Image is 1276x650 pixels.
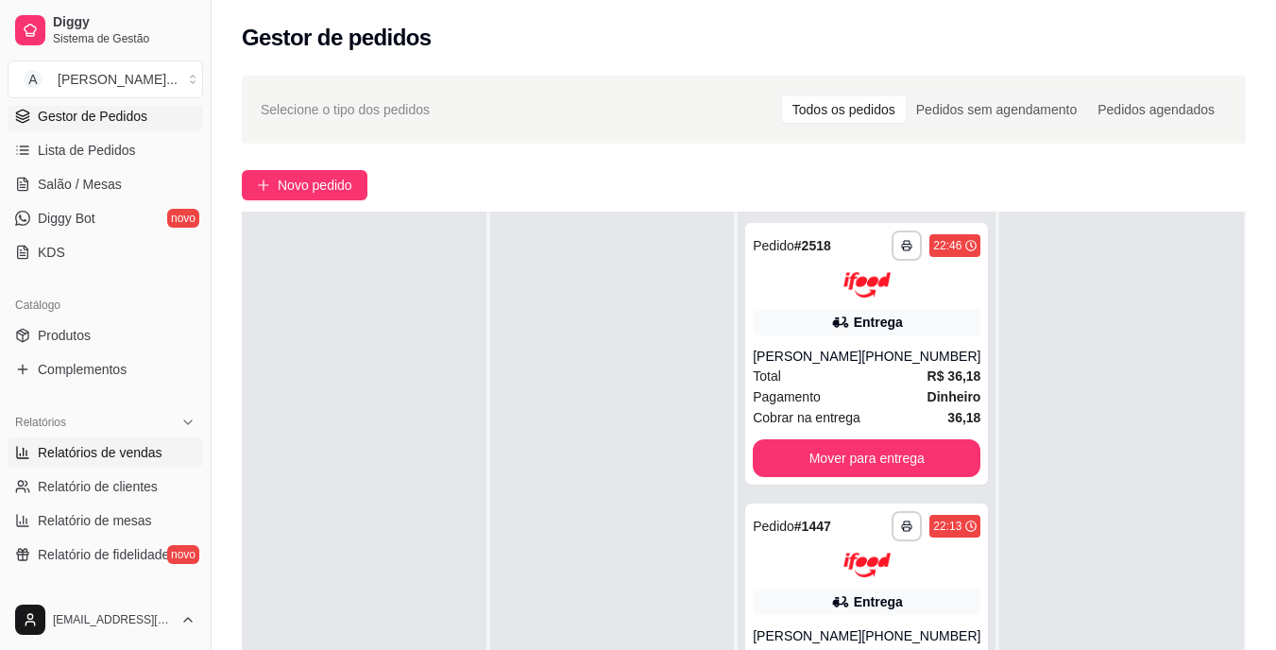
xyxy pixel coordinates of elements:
[8,60,203,98] button: Select a team
[843,272,891,298] img: ifood
[38,511,152,530] span: Relatório de mesas
[8,437,203,468] a: Relatórios de vendas
[927,368,981,384] strong: R$ 36,18
[8,539,203,570] a: Relatório de fidelidadenovo
[1087,96,1225,123] div: Pedidos agendados
[8,471,203,502] a: Relatório de clientes
[854,592,903,611] div: Entrega
[753,366,781,386] span: Total
[8,8,203,53] a: DiggySistema de Gestão
[38,326,91,345] span: Produtos
[8,505,203,536] a: Relatório de mesas
[906,96,1087,123] div: Pedidos sem agendamento
[861,626,980,645] div: [PHONE_NUMBER]
[8,354,203,385] a: Complementos
[38,243,65,262] span: KDS
[53,612,173,627] span: [EMAIL_ADDRESS][DOMAIN_NAME]
[753,347,861,366] div: [PERSON_NAME]
[933,238,961,253] div: 22:46
[861,347,980,366] div: [PHONE_NUMBER]
[753,439,980,477] button: Mover para entrega
[843,553,891,578] img: ifood
[933,519,961,534] div: 22:13
[794,238,831,253] strong: # 2518
[8,237,203,267] a: KDS
[927,389,981,404] strong: Dinheiro
[38,360,127,379] span: Complementos
[38,443,162,462] span: Relatórios de vendas
[24,70,43,89] span: A
[38,107,147,126] span: Gestor de Pedidos
[8,135,203,165] a: Lista de Pedidos
[38,477,158,496] span: Relatório de clientes
[261,99,430,120] span: Selecione o tipo dos pedidos
[38,209,95,228] span: Diggy Bot
[242,23,432,53] h2: Gestor de pedidos
[753,626,861,645] div: [PERSON_NAME]
[854,313,903,332] div: Entrega
[947,410,980,425] strong: 36,18
[242,170,367,200] button: Novo pedido
[38,175,122,194] span: Salão / Mesas
[8,101,203,131] a: Gestor de Pedidos
[753,407,860,428] span: Cobrar na entrega
[782,96,906,123] div: Todos os pedidos
[8,203,203,233] a: Diggy Botnovo
[38,545,169,564] span: Relatório de fidelidade
[794,519,831,534] strong: # 1447
[15,415,66,430] span: Relatórios
[8,597,203,642] button: [EMAIL_ADDRESS][DOMAIN_NAME]
[8,290,203,320] div: Catálogo
[257,179,270,192] span: plus
[58,70,178,89] div: [PERSON_NAME] ...
[8,169,203,199] a: Salão / Mesas
[38,141,136,160] span: Lista de Pedidos
[53,31,196,46] span: Sistema de Gestão
[8,320,203,351] a: Produtos
[753,238,794,253] span: Pedido
[278,175,352,196] span: Novo pedido
[53,14,196,31] span: Diggy
[753,386,821,407] span: Pagamento
[753,519,794,534] span: Pedido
